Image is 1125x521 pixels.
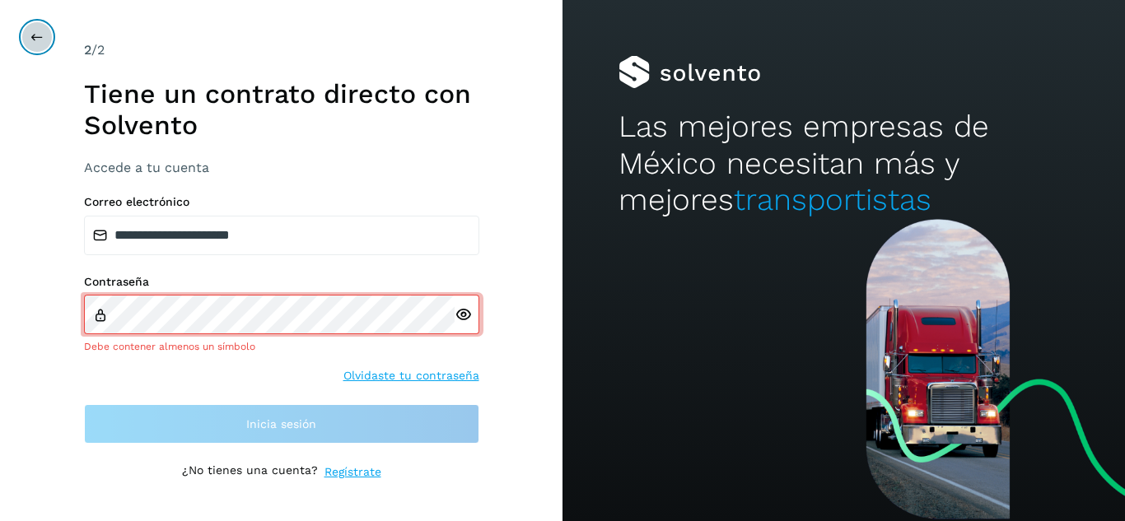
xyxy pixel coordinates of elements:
[84,404,479,444] button: Inicia sesión
[84,42,91,58] span: 2
[619,109,1068,218] h2: Las mejores empresas de México necesitan más y mejores
[84,78,479,142] h1: Tiene un contrato directo con Solvento
[182,463,318,481] p: ¿No tienes una cuenta?
[84,339,479,354] div: Debe contener almenos un símbolo
[343,367,479,384] a: Olvidaste tu contraseña
[734,182,931,217] span: transportistas
[84,160,479,175] h3: Accede a tu cuenta
[246,418,316,430] span: Inicia sesión
[324,463,381,481] a: Regístrate
[84,195,479,209] label: Correo electrónico
[84,275,479,289] label: Contraseña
